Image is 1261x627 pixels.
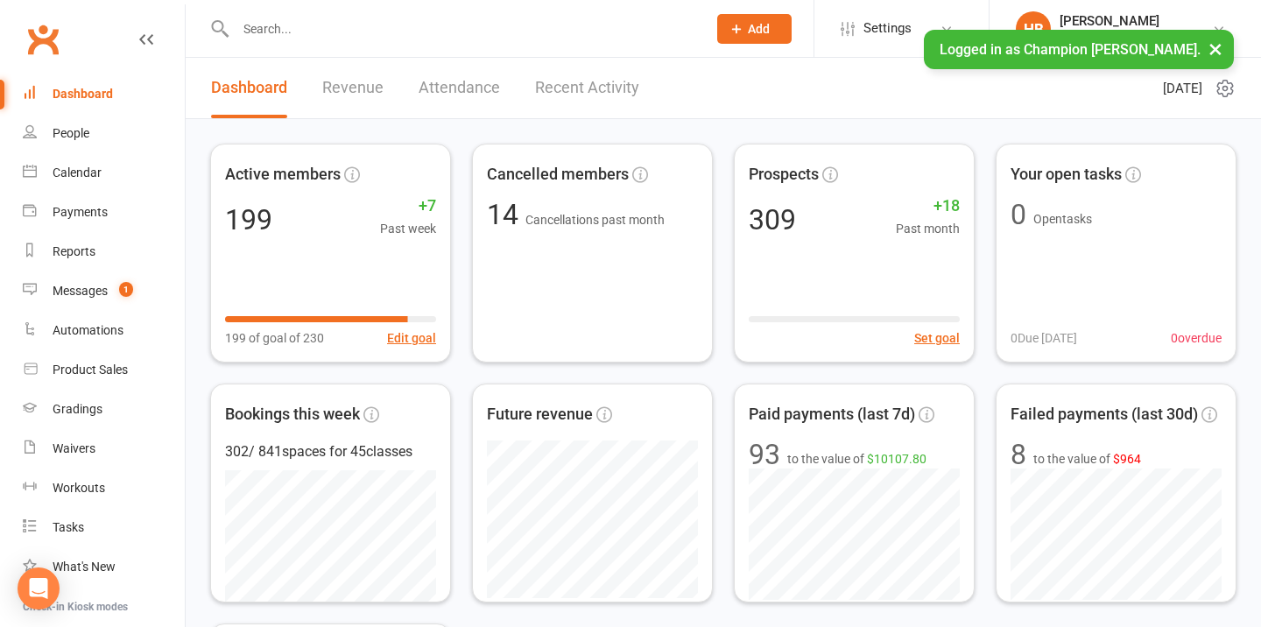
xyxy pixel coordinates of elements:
span: [DATE] [1163,78,1202,99]
div: Calendar [53,166,102,180]
div: 302 / 841 spaces for 45 classes [225,440,436,463]
span: Logged in as Champion [PERSON_NAME]. [940,41,1201,58]
span: $10107.80 [867,452,926,466]
a: Reports [23,232,185,271]
span: Bookings this week [225,402,360,427]
div: 8 [1011,440,1026,468]
span: Cancellations past month [525,213,665,227]
button: Edit goal [387,328,436,348]
div: 93 [749,440,780,468]
span: to the value of [1033,449,1141,468]
span: 199 of goal of 230 [225,328,324,348]
span: Active members [225,162,341,187]
a: Workouts [23,468,185,508]
div: Automations [53,323,123,337]
span: Past month [896,219,960,238]
a: Attendance [419,58,500,118]
div: Workouts [53,481,105,495]
span: Prospects [749,162,819,187]
span: Add [748,22,770,36]
a: Messages 1 [23,271,185,311]
a: Recent Activity [535,58,639,118]
div: 199 [225,206,272,234]
div: Waivers [53,441,95,455]
div: Dashboard [53,87,113,101]
div: HB [1016,11,1051,46]
a: What's New [23,547,185,587]
a: Waivers [23,429,185,468]
button: Set goal [914,328,960,348]
a: People [23,114,185,153]
span: +18 [896,194,960,219]
a: Clubworx [21,18,65,61]
div: 0 [1011,201,1026,229]
span: Failed payments (last 30d) [1011,402,1198,427]
div: Reports [53,244,95,258]
div: Gradings [53,402,102,416]
span: Past week [380,219,436,238]
span: +7 [380,194,436,219]
span: Settings [863,9,912,48]
button: Add [717,14,792,44]
div: 309 [749,206,796,234]
div: Tasks [53,520,84,534]
a: Dashboard [23,74,185,114]
span: $964 [1113,452,1141,466]
span: Open tasks [1033,212,1092,226]
span: 0 Due [DATE] [1011,328,1077,348]
div: Product Sales [53,363,128,377]
span: to the value of [787,449,926,468]
span: 14 [487,198,525,231]
button: × [1200,30,1231,67]
input: Search... [230,17,694,41]
div: [PERSON_NAME] [1060,13,1212,29]
a: Calendar [23,153,185,193]
div: Messages [53,284,108,298]
div: People [53,126,89,140]
div: What's New [53,560,116,574]
span: Cancelled members [487,162,629,187]
div: Open Intercom Messenger [18,567,60,609]
div: Champion [PERSON_NAME] [1060,29,1212,45]
span: 1 [119,282,133,297]
a: Payments [23,193,185,232]
span: Your open tasks [1011,162,1122,187]
a: Gradings [23,390,185,429]
span: Paid payments (last 7d) [749,402,915,427]
span: Future revenue [487,402,593,427]
a: Dashboard [211,58,287,118]
div: Payments [53,205,108,219]
span: 0 overdue [1171,328,1222,348]
a: Automations [23,311,185,350]
a: Product Sales [23,350,185,390]
a: Tasks [23,508,185,547]
a: Revenue [322,58,384,118]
